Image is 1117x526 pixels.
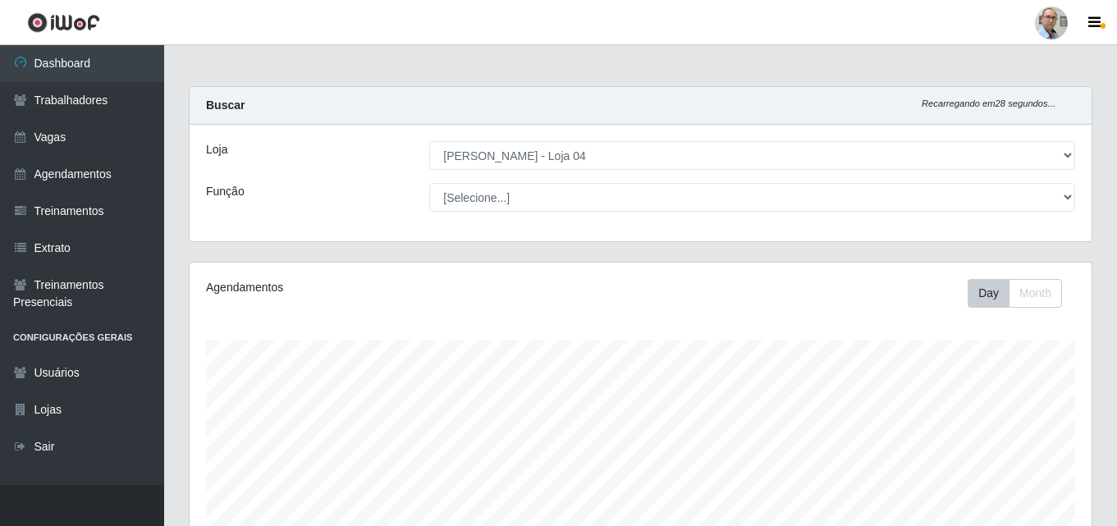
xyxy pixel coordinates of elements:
[1009,279,1062,308] button: Month
[27,12,100,33] img: CoreUI Logo
[206,98,245,112] strong: Buscar
[206,141,227,158] label: Loja
[922,98,1055,108] i: Recarregando em 28 segundos...
[206,279,554,296] div: Agendamentos
[968,279,1009,308] button: Day
[968,279,1062,308] div: First group
[968,279,1075,308] div: Toolbar with button groups
[206,183,245,200] label: Função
